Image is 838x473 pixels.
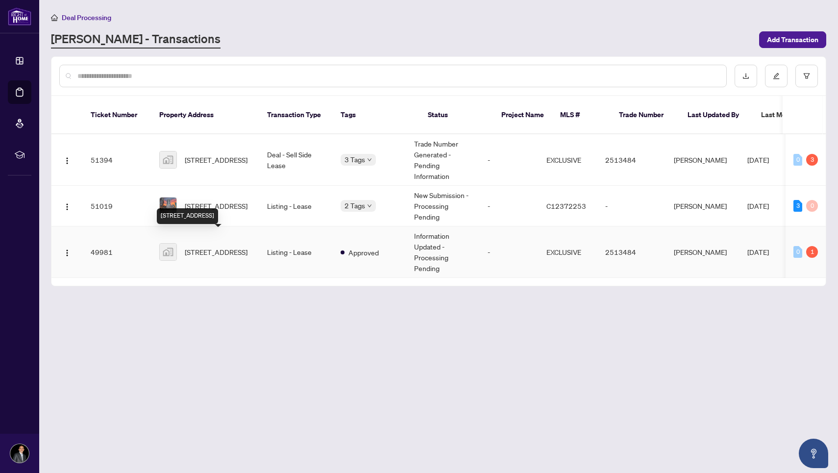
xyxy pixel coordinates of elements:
span: down [367,203,372,208]
button: edit [765,65,788,87]
td: 51019 [83,186,151,226]
span: [DATE] [747,201,769,210]
div: 3 [793,200,802,212]
td: 51394 [83,134,151,186]
td: Trade Number Generated - Pending Information [406,134,480,186]
div: [STREET_ADDRESS] [157,208,218,224]
span: [STREET_ADDRESS] [185,154,247,165]
img: Logo [63,157,71,165]
td: - [597,186,666,226]
th: Property Address [151,96,259,134]
span: Last Modified Date [761,109,821,120]
img: Logo [63,249,71,257]
button: Open asap [799,439,828,468]
td: [PERSON_NAME] [666,134,739,186]
span: C12372253 [546,201,586,210]
img: logo [8,7,31,25]
span: [STREET_ADDRESS] [185,247,247,257]
th: Transaction Type [259,96,333,134]
th: Tags [333,96,420,134]
a: [PERSON_NAME] - Transactions [51,31,221,49]
img: thumbnail-img [160,244,176,260]
td: New Submission - Processing Pending [406,186,480,226]
td: Listing - Lease [259,226,333,278]
img: thumbnail-img [160,198,176,214]
span: EXCLUSIVE [546,248,581,256]
img: thumbnail-img [160,151,176,168]
span: [DATE] [747,248,769,256]
span: filter [803,73,810,79]
span: Add Transaction [767,32,818,48]
span: edit [773,73,780,79]
img: Profile Icon [10,444,29,463]
td: - [480,186,539,226]
span: home [51,14,58,21]
button: Add Transaction [759,31,826,48]
span: down [367,157,372,162]
th: Status [420,96,493,134]
div: 0 [806,200,818,212]
span: 3 Tags [345,154,365,165]
td: - [480,134,539,186]
td: Information Updated - Processing Pending [406,226,480,278]
button: Logo [59,244,75,260]
img: Logo [63,203,71,211]
td: 2513484 [597,134,666,186]
span: [DATE] [747,155,769,164]
th: Project Name [493,96,552,134]
div: 0 [793,246,802,258]
th: Trade Number [611,96,680,134]
td: Listing - Lease [259,186,333,226]
div: 0 [793,154,802,166]
div: 3 [806,154,818,166]
button: filter [795,65,818,87]
span: EXCLUSIVE [546,155,581,164]
td: - [480,226,539,278]
th: Last Updated By [680,96,753,134]
span: download [742,73,749,79]
span: Deal Processing [62,13,111,22]
td: [PERSON_NAME] [666,186,739,226]
td: 49981 [83,226,151,278]
button: Logo [59,152,75,168]
button: Logo [59,198,75,214]
div: 1 [806,246,818,258]
span: [STREET_ADDRESS] [185,200,247,211]
th: Ticket Number [83,96,151,134]
td: Deal - Sell Side Lease [259,134,333,186]
span: 2 Tags [345,200,365,211]
th: MLS # [552,96,611,134]
button: download [735,65,757,87]
td: 2513484 [597,226,666,278]
span: Approved [348,247,379,258]
td: [PERSON_NAME] [666,226,739,278]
